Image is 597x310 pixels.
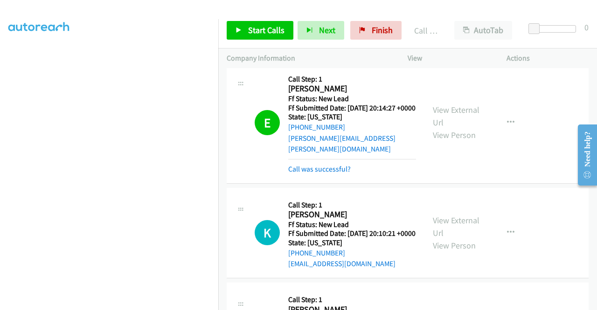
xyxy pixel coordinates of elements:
[288,112,416,122] h5: State: [US_STATE]
[288,220,416,229] h5: Ff Status: New Lead
[507,53,589,64] p: Actions
[288,248,345,257] a: [PHONE_NUMBER]
[227,21,293,40] a: Start Calls
[414,24,437,37] p: Call Completed
[255,220,280,245] h1: K
[255,110,280,135] h1: E
[584,21,589,34] div: 0
[433,104,479,128] a: View External Url
[298,21,344,40] button: Next
[288,123,345,131] a: [PHONE_NUMBER]
[319,25,335,35] span: Next
[227,53,391,64] p: Company Information
[433,240,476,251] a: View Person
[288,295,416,304] h5: Call Step: 1
[288,94,416,103] h5: Ff Status: New Lead
[350,21,402,40] a: Finish
[288,134,396,154] a: [PERSON_NAME][EMAIL_ADDRESS][PERSON_NAME][DOMAIN_NAME]
[288,238,416,248] h5: State: [US_STATE]
[570,118,597,192] iframe: Resource Center
[288,229,416,238] h5: Ff Submitted Date: [DATE] 20:10:21 +0000
[433,130,476,140] a: View Person
[248,25,285,35] span: Start Calls
[372,25,393,35] span: Finish
[288,259,396,268] a: [EMAIL_ADDRESS][DOMAIN_NAME]
[288,209,416,220] h2: [PERSON_NAME]
[433,215,479,238] a: View External Url
[255,220,280,245] div: The call is yet to be attempted
[454,21,512,40] button: AutoTab
[288,165,351,173] a: Call was successful?
[408,53,490,64] p: View
[533,25,576,33] div: Delay between calls (in seconds)
[288,103,416,113] h5: Ff Submitted Date: [DATE] 20:14:27 +0000
[288,200,416,210] h5: Call Step: 1
[288,75,416,84] h5: Call Step: 1
[288,83,416,94] h2: [PERSON_NAME]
